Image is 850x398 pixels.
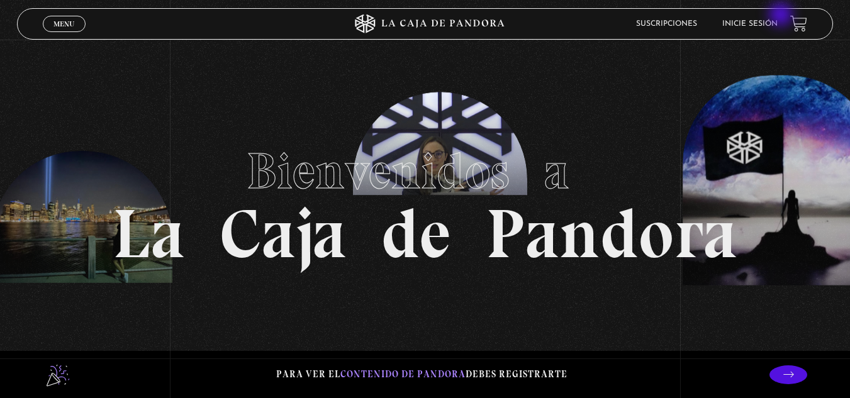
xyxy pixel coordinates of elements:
span: contenido de Pandora [340,368,466,380]
span: Menu [53,20,74,28]
span: Cerrar [49,30,79,39]
h1: La Caja de Pandora [113,130,737,268]
a: Inicie sesión [722,20,778,28]
p: Para ver el debes registrarte [276,366,568,383]
a: Suscripciones [636,20,697,28]
a: View your shopping cart [790,15,807,32]
span: Bienvenidos a [247,141,604,201]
